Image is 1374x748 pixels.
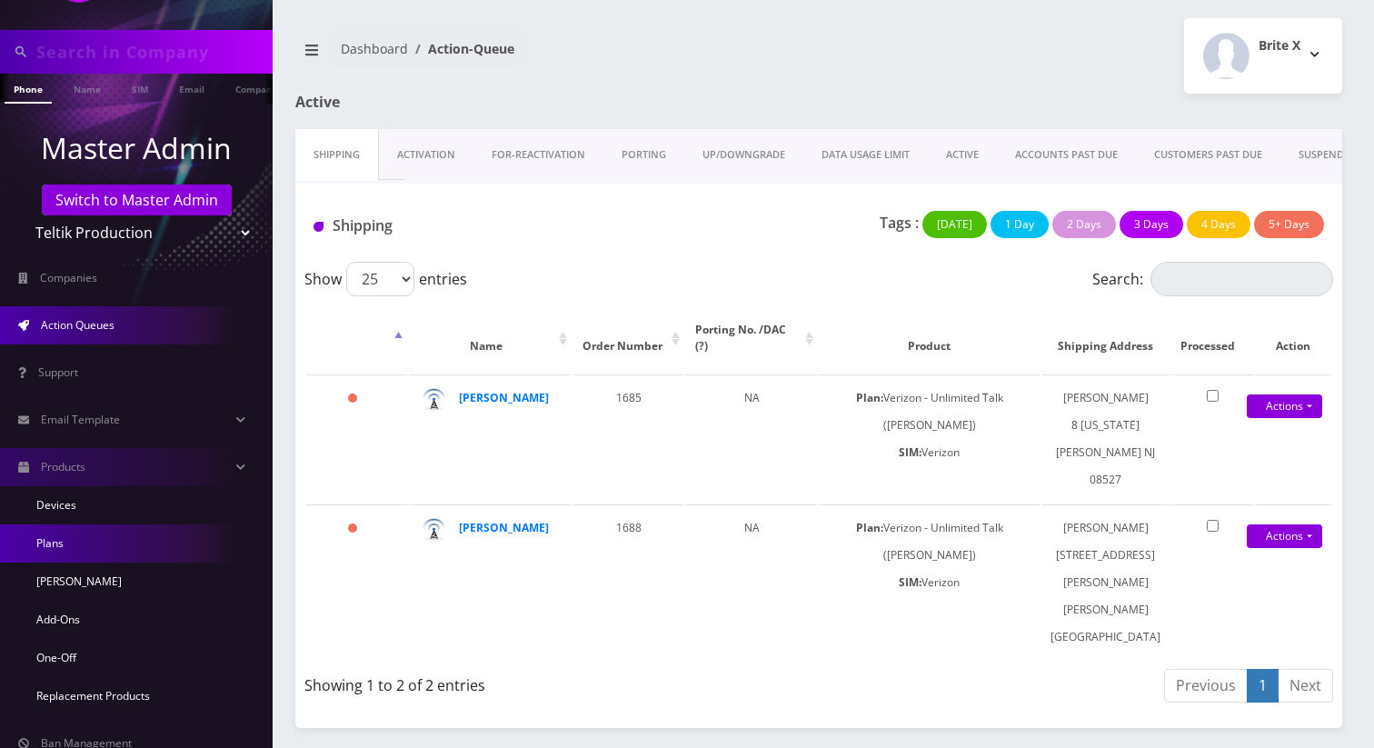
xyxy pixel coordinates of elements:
td: Verizon - Unlimited Talk ([PERSON_NAME]) Verizon [820,374,1040,503]
th: Order Number: activate to sort column ascending [573,304,685,373]
li: Action-Queue [408,39,514,58]
td: [PERSON_NAME] 8 [US_STATE] [PERSON_NAME] NJ 08527 [1041,374,1170,503]
button: 5+ Days [1254,211,1324,238]
span: Action Queues [41,317,114,333]
th: Product [820,304,1040,373]
span: Companies [40,270,97,285]
a: Actions [1247,394,1322,418]
label: Search: [1092,262,1333,296]
h1: Active [295,94,626,111]
span: Support [38,364,78,380]
a: 1 [1247,669,1279,703]
p: Tags : [880,212,919,234]
a: [PERSON_NAME] [459,390,549,405]
a: Actions [1247,524,1322,548]
th: Name: activate to sort column ascending [409,304,571,373]
b: Plan: [856,390,883,405]
b: SIM: [899,444,921,460]
a: Next [1278,669,1333,703]
a: Shipping [295,129,379,181]
th: : activate to sort column descending [306,304,407,373]
div: Showing 1 to 2 of 2 entries [304,667,805,696]
td: 1685 [573,374,685,503]
td: NA [686,504,818,660]
a: Switch to Master Admin [42,185,232,215]
a: Phone [5,74,52,104]
a: Company [226,74,287,102]
a: Name [65,74,110,102]
a: SIM [123,74,157,102]
td: Verizon - Unlimited Talk ([PERSON_NAME]) Verizon [820,504,1040,660]
span: Products [41,459,85,474]
button: 2 Days [1052,211,1116,238]
button: 3 Days [1120,211,1183,238]
b: SIM: [899,574,921,590]
th: Action [1256,304,1331,373]
img: Shipping [314,222,324,232]
h2: Brite X [1259,38,1300,54]
a: UP/DOWNGRADE [684,129,803,181]
select: Showentries [346,262,414,296]
input: Search in Company [36,35,268,69]
a: PORTING [603,129,684,181]
a: ACCOUNTS PAST DUE [997,129,1136,181]
td: NA [686,374,818,503]
button: Brite X [1184,18,1342,94]
th: Porting No. /DAC (?): activate to sort column ascending [686,304,818,373]
a: CUSTOMERS PAST DUE [1136,129,1280,181]
th: Shipping Address [1041,304,1170,373]
a: Email [170,74,214,102]
label: Show entries [304,262,467,296]
a: FOR-REActivation [473,129,603,181]
button: 1 Day [991,211,1049,238]
a: Activation [379,129,473,181]
th: Processed: activate to sort column ascending [1171,304,1254,373]
td: 1688 [573,504,685,660]
a: Dashboard [341,40,408,57]
a: DATA USAGE LIMIT [803,129,928,181]
a: ACTIVE [928,129,997,181]
button: [DATE] [922,211,987,238]
button: 4 Days [1187,211,1250,238]
input: Search: [1150,262,1333,296]
nav: breadcrumb [295,30,805,82]
a: Previous [1164,669,1248,703]
h1: Shipping [314,217,632,234]
span: Email Template [41,412,120,427]
a: [PERSON_NAME] [459,520,549,535]
td: [PERSON_NAME] [STREET_ADDRESS][PERSON_NAME][PERSON_NAME] [GEOGRAPHIC_DATA] [1041,504,1170,660]
b: Plan: [856,520,883,535]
